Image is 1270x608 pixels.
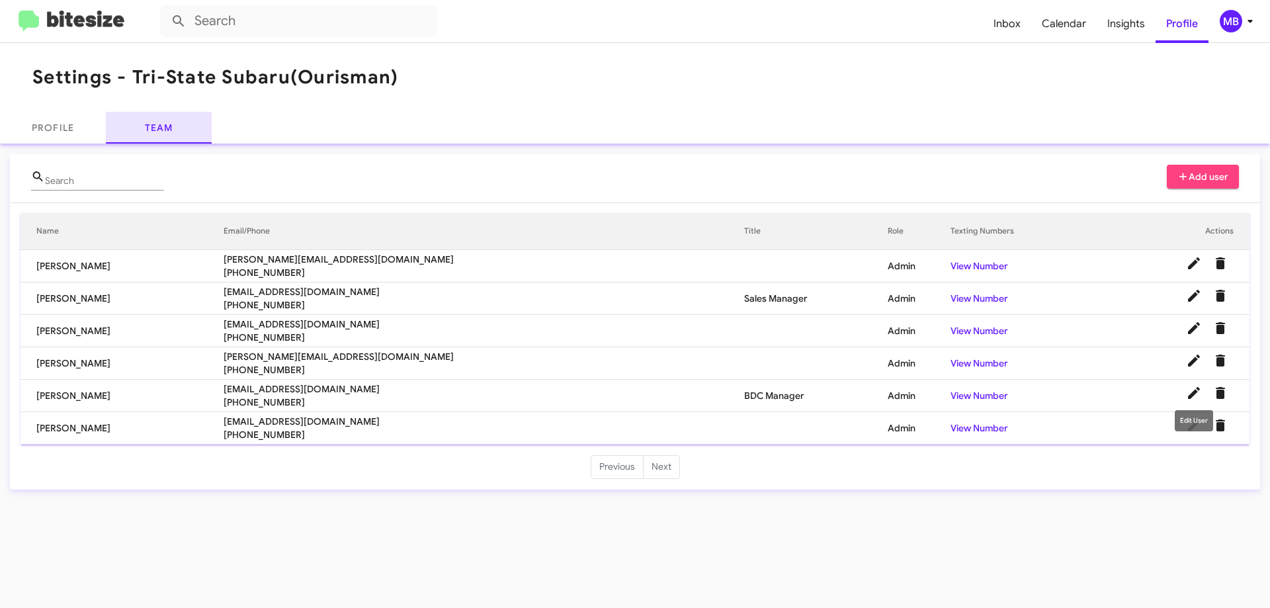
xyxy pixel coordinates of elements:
[1031,5,1097,43] a: Calendar
[21,412,224,445] td: [PERSON_NAME]
[951,213,1094,250] th: Texting Numbers
[983,5,1031,43] a: Inbox
[951,390,1008,402] a: View Number
[21,347,224,380] td: [PERSON_NAME]
[951,292,1008,304] a: View Number
[951,357,1008,369] a: View Number
[1208,10,1255,32] button: MB
[951,422,1008,434] a: View Number
[224,253,744,266] span: [PERSON_NAME][EMAIL_ADDRESS][DOMAIN_NAME]
[106,112,212,144] a: Team
[290,65,399,89] span: (Ourisman)
[224,396,744,409] span: [PHONE_NUMBER]
[224,382,744,396] span: [EMAIL_ADDRESS][DOMAIN_NAME]
[744,282,888,315] td: Sales Manager
[1175,410,1213,431] div: Edit User
[1220,10,1242,32] div: MB
[224,213,744,250] th: Email/Phone
[1207,250,1234,277] button: Delete User
[1207,315,1234,341] button: Delete User
[45,176,164,187] input: Name or Email
[1097,5,1156,43] a: Insights
[1207,347,1234,374] button: Delete User
[888,250,951,282] td: Admin
[744,213,888,250] th: Title
[951,260,1008,272] a: View Number
[160,5,438,37] input: Search
[224,415,744,428] span: [EMAIL_ADDRESS][DOMAIN_NAME]
[21,250,224,282] td: [PERSON_NAME]
[888,315,951,347] td: Admin
[224,363,744,376] span: [PHONE_NUMBER]
[1167,165,1240,189] button: Add user
[1207,282,1234,309] button: Delete User
[744,380,888,412] td: BDC Manager
[224,285,744,298] span: [EMAIL_ADDRESS][DOMAIN_NAME]
[224,298,744,312] span: [PHONE_NUMBER]
[224,350,744,363] span: [PERSON_NAME][EMAIL_ADDRESS][DOMAIN_NAME]
[888,412,951,445] td: Admin
[21,282,224,315] td: [PERSON_NAME]
[1094,213,1249,250] th: Actions
[1156,5,1208,43] a: Profile
[888,282,951,315] td: Admin
[951,325,1008,337] a: View Number
[1177,165,1229,189] span: Add user
[888,347,951,380] td: Admin
[224,428,744,441] span: [PHONE_NUMBER]
[21,213,224,250] th: Name
[1207,380,1234,406] button: Delete User
[224,318,744,331] span: [EMAIL_ADDRESS][DOMAIN_NAME]
[224,331,744,344] span: [PHONE_NUMBER]
[888,380,951,412] td: Admin
[32,67,398,88] h1: Settings - Tri-State Subaru
[888,213,951,250] th: Role
[21,315,224,347] td: [PERSON_NAME]
[224,266,744,279] span: [PHONE_NUMBER]
[21,380,224,412] td: [PERSON_NAME]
